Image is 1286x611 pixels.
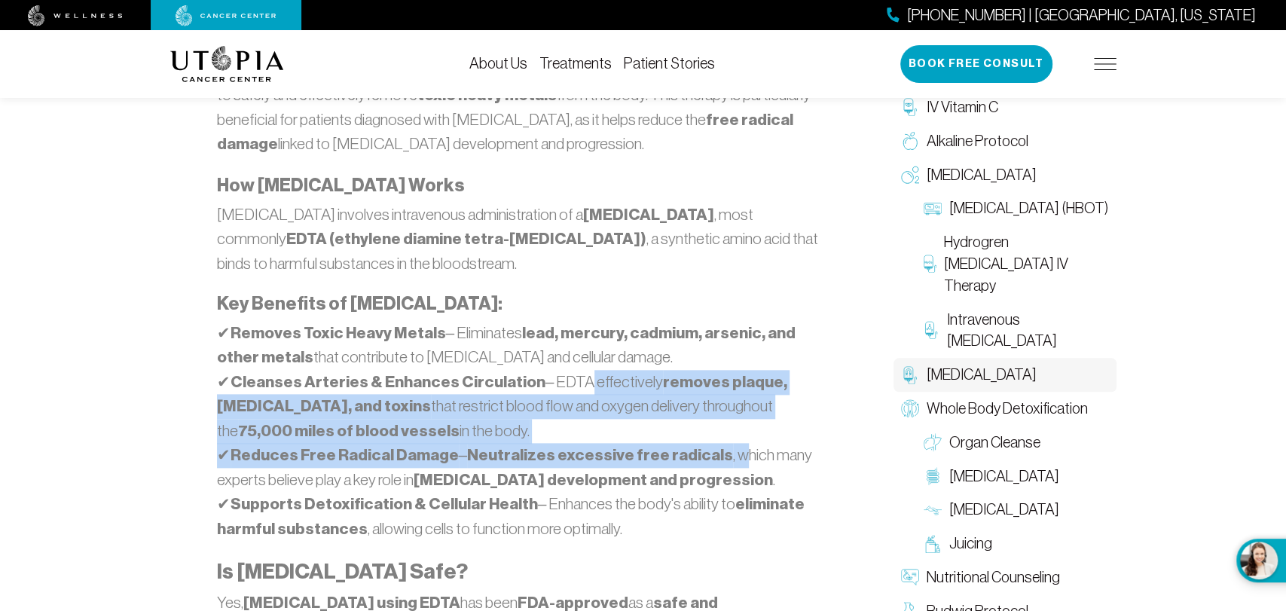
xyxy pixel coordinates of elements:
[916,460,1116,493] a: [MEDICAL_DATA]
[624,55,715,72] a: Patient Stories
[900,45,1052,83] button: Book Free Consult
[539,55,612,72] a: Treatments
[927,130,1028,152] span: Alkaline Protocol
[901,399,919,417] img: Whole Body Detoxification
[893,392,1116,426] a: Whole Body Detoxification
[916,225,1116,302] a: Hydrogren [MEDICAL_DATA] IV Therapy
[916,493,1116,527] a: [MEDICAL_DATA]
[924,321,939,339] img: Intravenous Ozone Therapy
[231,372,545,392] strong: Cleanses Arteries & Enhances Circulation
[893,561,1116,594] a: Nutritional Counseling
[927,164,1037,186] span: [MEDICAL_DATA]
[217,293,502,314] strong: Key Benefits of [MEDICAL_DATA]:
[893,124,1116,158] a: Alkaline Protocol
[231,494,538,514] strong: Supports Detoxification & Cellular Health
[1094,58,1116,70] img: icon-hamburger
[893,358,1116,392] a: [MEDICAL_DATA]
[916,191,1116,225] a: [MEDICAL_DATA] (HBOT)
[927,398,1088,420] span: Whole Body Detoxification
[949,499,1059,521] span: [MEDICAL_DATA]
[949,466,1059,487] span: [MEDICAL_DATA]
[927,364,1037,386] span: [MEDICAL_DATA]
[927,96,998,118] span: IV Vitamin C
[217,321,829,542] p: ✔ – Eliminates that contribute to [MEDICAL_DATA] and cellular damage. ✔ – EDTA effectively that r...
[901,132,919,150] img: Alkaline Protocol
[414,470,773,490] strong: [MEDICAL_DATA] development and progression
[949,533,992,554] span: Juicing
[924,501,942,519] img: Lymphatic Massage
[217,203,829,276] p: [MEDICAL_DATA] involves intravenous administration of a , most commonly , a synthetic amino acid ...
[217,559,468,584] strong: Is [MEDICAL_DATA] Safe?
[901,568,919,586] img: Nutritional Counseling
[901,98,919,116] img: IV Vitamin C
[924,255,936,273] img: Hydrogren Peroxide IV Therapy
[217,494,805,539] strong: eliminate harmful substances
[217,59,829,157] p: ( ) is an treatment designed to safely and effectively remove from the body. This therapy is part...
[944,231,1109,296] span: Hydrogren [MEDICAL_DATA] IV Therapy
[901,166,919,184] img: Oxygen Therapy
[583,205,714,225] strong: [MEDICAL_DATA]
[286,229,646,249] strong: EDTA (ethylene diamine tetra-[MEDICAL_DATA])
[217,175,464,196] strong: How [MEDICAL_DATA] Works
[916,303,1116,359] a: Intravenous [MEDICAL_DATA]
[238,421,460,441] strong: 75,000 miles of blood vessels
[893,90,1116,124] a: IV Vitamin C
[949,197,1108,219] span: [MEDICAL_DATA] (HBOT)
[927,567,1060,588] span: Nutritional Counseling
[231,445,459,465] strong: Reduces Free Radical Damage
[907,5,1256,26] span: [PHONE_NUMBER] | [GEOGRAPHIC_DATA], [US_STATE]
[946,309,1108,353] span: Intravenous [MEDICAL_DATA]
[170,46,284,82] img: logo
[916,426,1116,460] a: Organ Cleanse
[901,366,919,384] img: Chelation Therapy
[231,323,446,343] strong: Removes Toxic Heavy Metals
[924,535,942,553] img: Juicing
[924,200,942,218] img: Hyperbaric Oxygen Therapy (HBOT)
[924,433,942,451] img: Organ Cleanse
[467,445,733,465] strong: Neutralizes excessive free radicals
[176,5,276,26] img: cancer center
[469,55,527,72] a: About Us
[893,158,1116,192] a: [MEDICAL_DATA]
[924,467,942,485] img: Colon Therapy
[28,5,123,26] img: wellness
[949,432,1040,454] span: Organ Cleanse
[916,527,1116,561] a: Juicing
[887,5,1256,26] a: [PHONE_NUMBER] | [GEOGRAPHIC_DATA], [US_STATE]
